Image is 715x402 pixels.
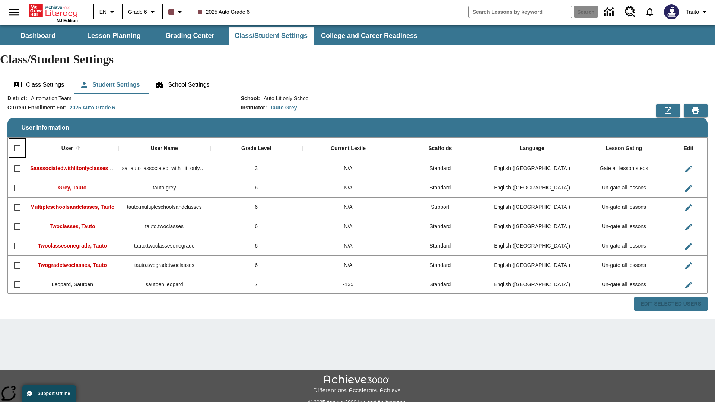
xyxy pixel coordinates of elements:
[620,2,640,22] a: Resource Center, Will open in new tab
[38,391,70,396] span: Support Offline
[331,145,366,152] div: Current Lexile
[241,145,271,152] div: Grade Level
[394,256,486,275] div: Standard
[681,220,696,234] button: Edit User
[394,198,486,217] div: Support
[29,3,78,18] a: Home
[315,27,423,45] button: College and Career Readiness
[153,27,227,45] button: Grading Center
[578,275,670,294] div: Un-gate all lessons
[578,256,670,275] div: Un-gate all lessons
[96,5,120,19] button: Language: EN, Select a language
[606,145,642,152] div: Lesson Gating
[241,95,260,102] h2: School :
[210,217,302,236] div: 6
[7,95,708,312] div: User Information
[118,198,210,217] div: tauto.multipleschoolsandclasses
[118,236,210,256] div: tauto.twoclassesonegrade
[118,178,210,198] div: tauto.grey
[7,95,27,102] h2: District :
[3,1,25,23] button: Open side menu
[520,145,544,152] div: Language
[681,181,696,196] button: Edit User
[681,239,696,254] button: Edit User
[1,27,75,45] button: Dashboard
[22,124,69,131] span: User Information
[578,236,670,256] div: Un-gate all lessons
[30,165,189,171] span: Saassociatedwithlitonlyclasses, Saassociatedwithlitonlyclasses
[38,243,107,249] span: Twoclassesonegrade, Tauto
[578,217,670,236] div: Un-gate all lessons
[686,8,699,16] span: Tauto
[681,200,696,215] button: Edit User
[165,5,187,19] button: Class color is dark brown. Change class color
[29,3,78,23] div: Home
[428,145,452,152] div: Scaffolds
[578,178,670,198] div: Un-gate all lessons
[22,385,76,402] button: Support Offline
[7,76,70,94] button: Class Settings
[210,178,302,198] div: 6
[486,159,578,178] div: English (US)
[640,2,660,22] a: Notifications
[61,145,73,152] div: User
[125,5,160,19] button: Grade: Grade 6, Select a grade
[394,236,486,256] div: Standard
[302,275,394,294] div: -135
[241,105,267,111] h2: Instructor :
[210,256,302,275] div: 6
[486,217,578,236] div: English (US)
[270,104,297,111] div: Tauto Grey
[683,5,712,19] button: Profile/Settings
[302,236,394,256] div: N/A
[486,178,578,198] div: English (US)
[38,262,107,268] span: Twogradetwoclasses, Tauto
[313,375,402,394] img: Achieve3000 Differentiate Accelerate Achieve
[70,104,115,111] div: 2025 Auto Grade 6
[210,236,302,256] div: 6
[57,18,78,23] span: NJ Edition
[99,8,107,16] span: EN
[578,159,670,178] div: Gate all lesson steps
[394,217,486,236] div: Standard
[681,278,696,293] button: Edit User
[664,4,679,19] img: Avatar
[77,27,151,45] button: Lesson Planning
[210,159,302,178] div: 3
[58,185,87,191] span: Grey, Tauto
[302,256,394,275] div: N/A
[50,223,95,229] span: Twoclasses, Tauto
[198,8,250,16] span: 2025 Auto Grade 6
[394,275,486,294] div: Standard
[210,275,302,294] div: 7
[302,198,394,217] div: N/A
[486,198,578,217] div: English (US)
[469,6,572,18] input: search field
[149,76,215,94] button: School Settings
[684,104,708,117] button: Print Preview
[118,256,210,275] div: tauto.twogradetwoclasses
[656,104,680,117] button: Export to CSV
[7,105,67,111] h2: Current Enrollment For :
[681,258,696,273] button: Edit User
[394,178,486,198] div: Standard
[394,159,486,178] div: Standard
[52,281,93,287] span: Leopard, Sautoen
[600,2,620,22] a: Data Center
[302,159,394,178] div: N/A
[74,76,146,94] button: Student Settings
[128,8,147,16] span: Grade 6
[118,217,210,236] div: tauto.twoclasses
[118,275,210,294] div: sautoen.leopard
[486,256,578,275] div: English (US)
[229,27,314,45] button: Class/Student Settings
[210,198,302,217] div: 6
[660,2,683,22] button: Select a new avatar
[7,76,708,94] div: Class/Student Settings
[578,198,670,217] div: Un-gate all lessons
[681,162,696,176] button: Edit User
[30,204,114,210] span: Multipleschoolsandclasses, Tauto
[684,145,693,152] div: Edit
[302,217,394,236] div: N/A
[302,178,394,198] div: N/A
